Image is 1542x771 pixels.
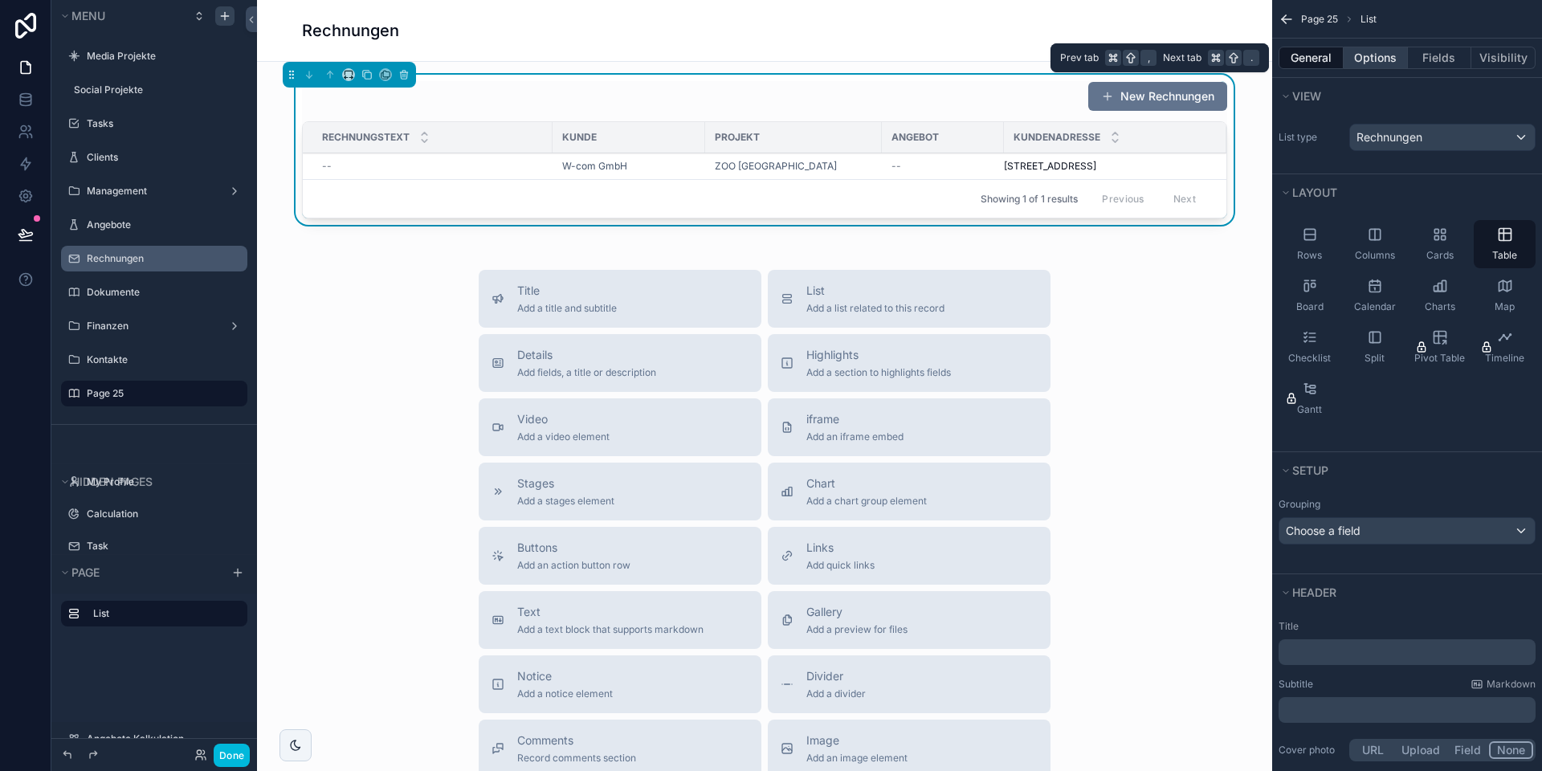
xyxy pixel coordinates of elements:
[806,430,904,443] span: Add an iframe embed
[768,270,1050,328] button: ListAdd a list related to this record
[87,320,215,332] label: Finanzen
[302,19,399,42] h1: Rechnungen
[1365,352,1385,365] span: Split
[715,160,837,173] a: ZOO [GEOGRAPHIC_DATA]
[1409,271,1471,320] button: Charts
[1279,323,1340,371] button: Checklist
[1288,352,1331,365] span: Checklist
[1004,160,1096,173] span: [STREET_ADDRESS]
[87,218,238,231] label: Angebote
[1279,271,1340,320] button: Board
[517,430,610,443] span: Add a video element
[1004,160,1207,173] a: [STREET_ADDRESS]
[71,565,100,579] span: Page
[1279,697,1536,723] div: scrollable content
[562,160,696,173] a: W-com GmbH
[806,604,908,620] span: Gallery
[87,151,238,164] label: Clients
[1489,741,1533,759] button: None
[1355,249,1395,262] span: Columns
[1409,323,1471,371] button: Pivot Table
[981,193,1078,206] span: Showing 1 of 1 results
[891,131,939,144] span: Angebot
[1344,271,1405,320] button: Calendar
[1292,89,1321,103] span: View
[1279,131,1343,144] label: List type
[1279,220,1340,268] button: Rows
[87,252,238,265] label: Rechnungen
[1425,300,1455,313] span: Charts
[806,540,875,556] span: Links
[1492,249,1517,262] span: Table
[87,50,238,63] label: Media Projekte
[479,591,761,649] button: TextAdd a text block that supports markdown
[517,559,630,572] span: Add an action button row
[1344,220,1405,268] button: Columns
[1349,124,1536,151] button: Rechnungen
[806,302,944,315] span: Add a list related to this record
[71,9,105,22] span: Menu
[517,475,614,492] span: Stages
[87,508,238,520] label: Calculation
[715,131,760,144] span: Projekt
[806,411,904,427] span: iframe
[87,185,215,198] label: Management
[1409,220,1471,268] button: Cards
[87,387,238,400] label: Page 25
[768,334,1050,392] button: HighlightsAdd a section to highlights fields
[1163,51,1201,64] span: Next tab
[1292,463,1328,477] span: Setup
[891,160,994,173] a: --
[1292,585,1336,599] span: Header
[58,5,183,27] button: Menu
[1279,85,1526,108] button: View
[517,540,630,556] span: Buttons
[1142,51,1155,64] span: ,
[806,475,927,492] span: Chart
[1279,47,1344,69] button: General
[87,353,238,366] label: Kontakte
[322,131,410,144] span: Rechnungstext
[1352,741,1394,759] button: URL
[1088,82,1227,111] button: New Rechnungen
[87,117,238,130] a: Tasks
[806,732,908,749] span: Image
[322,160,543,173] a: --
[768,463,1050,520] button: ChartAdd a chart group element
[1279,517,1536,545] button: Choose a field
[1279,678,1313,691] label: Subtitle
[806,668,866,684] span: Divider
[806,366,951,379] span: Add a section to highlights fields
[517,302,617,315] span: Add a title and subtitle
[1279,182,1526,204] button: Layout
[1394,741,1447,759] button: Upload
[1060,51,1099,64] span: Prev tab
[806,623,908,636] span: Add a preview for files
[1354,300,1396,313] span: Calendar
[1279,639,1536,665] div: scrollable content
[87,475,238,488] a: My Profile
[1474,220,1536,268] button: Table
[517,411,610,427] span: Video
[768,527,1050,585] button: LinksAdd quick links
[768,591,1050,649] button: GalleryAdd a preview for files
[1279,498,1320,511] label: Grouping
[58,471,241,493] button: Hidden pages
[58,561,222,584] button: Page
[479,527,761,585] button: ButtonsAdd an action button row
[517,668,613,684] span: Notice
[1344,323,1405,371] button: Split
[1474,271,1536,320] button: Map
[1471,678,1536,691] a: Markdown
[806,495,927,508] span: Add a chart group element
[1344,47,1408,69] button: Options
[51,594,257,642] div: scrollable content
[806,559,875,572] span: Add quick links
[1471,47,1536,69] button: Visibility
[479,398,761,456] button: VideoAdd a video element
